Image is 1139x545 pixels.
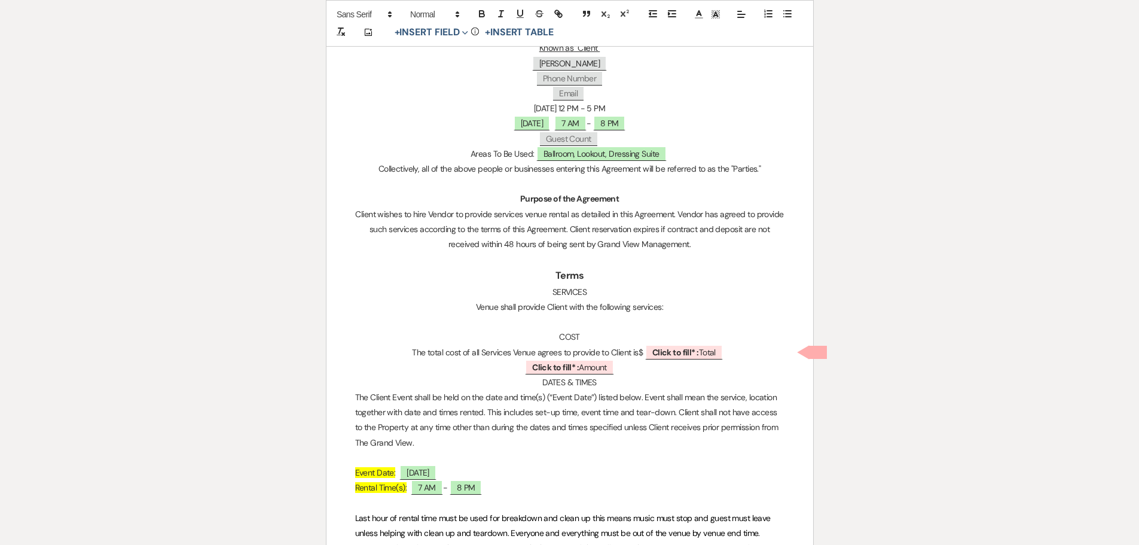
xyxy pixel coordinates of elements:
[476,302,663,312] span: Venue shall provide Client with the following services:
[450,480,483,495] span: 8 PM
[480,25,557,39] button: +Insert Table
[645,345,723,360] span: Total
[514,115,551,130] span: [DATE]
[355,482,407,493] span: Rental Time(s):
[355,209,786,249] span: Client wishes to hire Vendor to provide services venue rental as detailed in this Agreement. Vend...
[484,28,490,37] span: +
[525,360,614,375] span: Amount
[652,347,699,358] b: Click to fill* :
[412,347,638,358] span: The total cost of all Services Venue agrees to provide to Client is
[537,72,602,86] span: Phone Number
[552,287,587,297] span: SERVICES
[399,465,436,480] span: [DATE]
[520,193,619,204] strong: Purpose of the Agreement
[532,362,579,373] b: Click to fill* :
[355,467,396,478] span: Event Date:
[405,7,463,22] span: Header Formats
[539,42,600,53] u: Known as "Client"
[542,377,597,388] span: DATES & TIMES
[555,269,584,282] strong: Terms
[559,331,580,342] span: COST
[355,116,784,131] p: -
[355,101,784,116] p: [DATE] 12 PM - 5 PM
[691,7,707,22] span: Text Color
[554,115,587,130] span: 7 AM
[639,347,643,358] span: $
[532,56,607,71] span: [PERSON_NAME]
[733,7,750,22] span: Alignment
[378,163,761,174] span: Collectively, all of the above people or businesses entering this Agreement will be referred to a...
[707,7,724,22] span: Text Background Color
[355,392,780,448] span: The Client Event shall be held on the date and time(s) (“Event Date”) listed below. Event shall m...
[593,115,626,130] span: 8 PM
[355,480,784,495] p: -
[411,480,443,495] span: 7 AM
[536,146,667,161] span: Ballroom, Lookout, Dressing Suite
[471,148,534,159] span: Areas To Be Used:
[540,132,597,146] span: Guest Count
[553,87,584,101] span: Email
[395,28,400,37] span: +
[390,25,473,39] button: Insert Field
